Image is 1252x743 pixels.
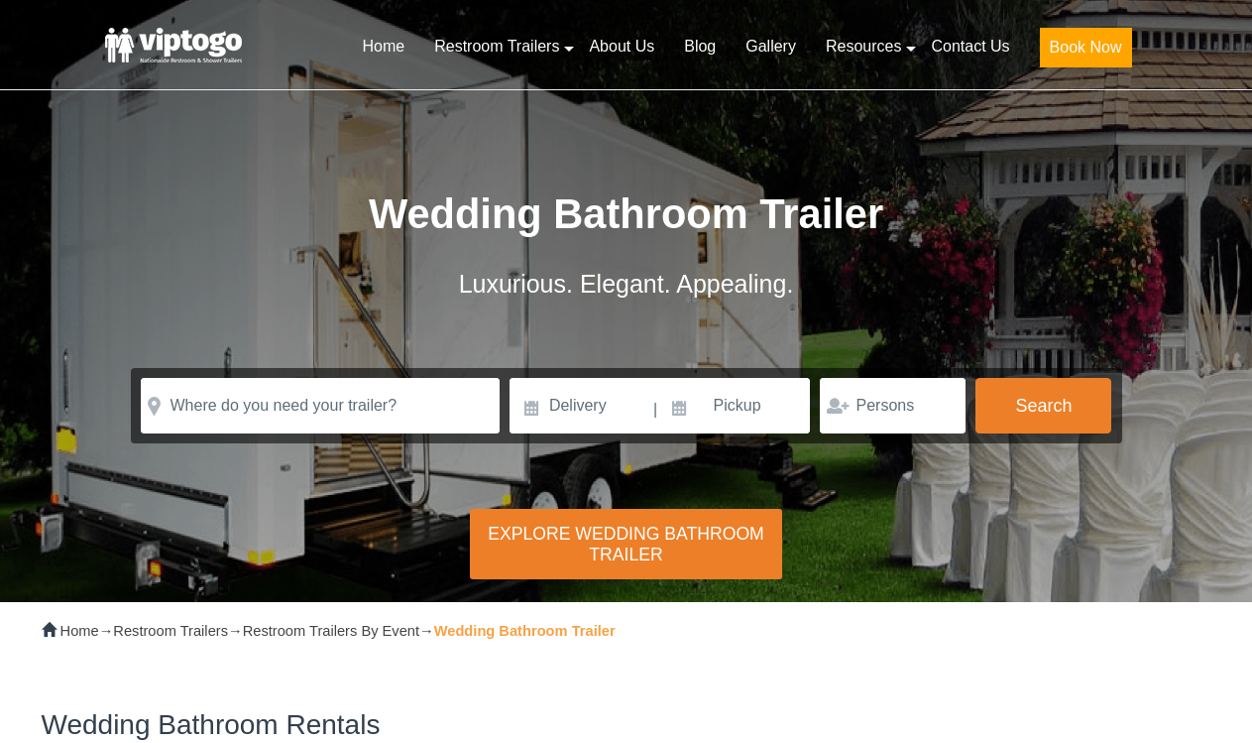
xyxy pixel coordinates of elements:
[811,25,916,68] a: Resources
[243,623,419,639] a: Restroom Trailers By Event
[510,378,651,433] input: Delivery
[470,509,783,579] div: Explore Wedding Bathroom Trailer
[419,25,574,68] a: Restroom Trailers
[574,25,669,68] a: About Us
[347,25,419,68] a: Home
[141,378,500,433] input: Where do you need your trailer?
[60,623,616,639] span: → → →
[1173,664,1252,743] button: Live Chat
[1025,25,1147,79] a: Book Now
[459,270,794,298] span: Luxurious. Elegant. Appealing.
[916,25,1024,68] a: Contact Us
[660,378,811,433] input: Pickup
[820,378,966,433] input: Persons
[113,623,228,639] a: Restroom Trailers
[434,623,616,639] strong: Wedding Bathroom Trailer
[975,378,1111,433] button: Search
[42,710,1211,741] h2: Wedding Bathroom Rentals
[653,378,657,441] span: |
[369,190,883,237] span: Wedding Bathroom Trailer
[731,25,811,68] a: Gallery
[1040,28,1132,67] button: Book Now
[669,25,731,68] a: Blog
[60,623,99,639] a: Home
